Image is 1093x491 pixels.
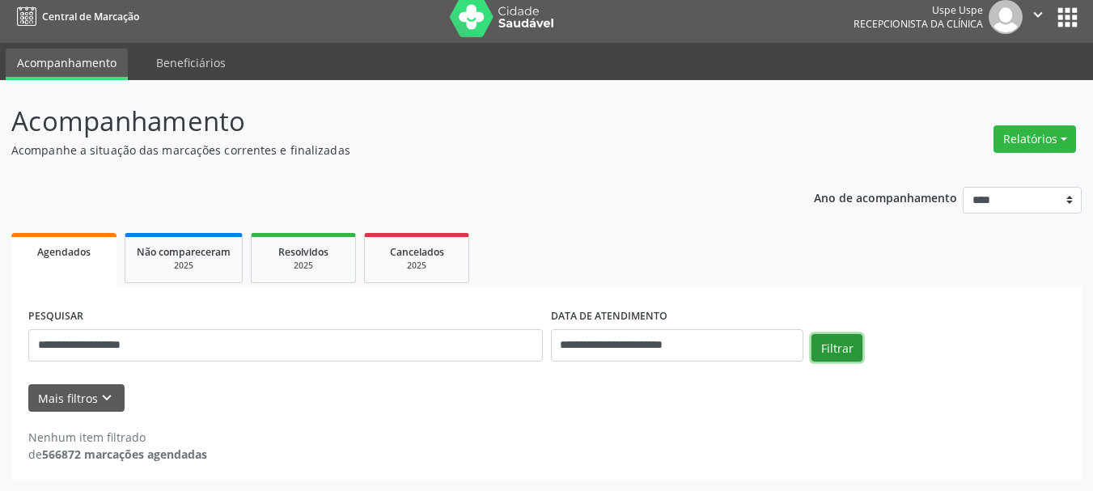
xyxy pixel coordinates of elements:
[28,304,83,329] label: PESQUISAR
[814,187,957,207] p: Ano de acompanhamento
[28,429,207,446] div: Nenhum item filtrado
[854,3,983,17] div: Uspe Uspe
[137,260,231,272] div: 2025
[145,49,237,77] a: Beneficiários
[37,245,91,259] span: Agendados
[993,125,1076,153] button: Relatórios
[42,447,207,462] strong: 566872 marcações agendadas
[376,260,457,272] div: 2025
[1029,6,1047,23] i: 
[11,3,139,30] a: Central de Marcação
[390,245,444,259] span: Cancelados
[42,10,139,23] span: Central de Marcação
[98,389,116,407] i: keyboard_arrow_down
[811,334,862,362] button: Filtrar
[854,17,983,31] span: Recepcionista da clínica
[28,384,125,413] button: Mais filtroskeyboard_arrow_down
[278,245,328,259] span: Resolvidos
[137,245,231,259] span: Não compareceram
[11,142,760,159] p: Acompanhe a situação das marcações correntes e finalizadas
[11,101,760,142] p: Acompanhamento
[263,260,344,272] div: 2025
[28,446,207,463] div: de
[1053,3,1082,32] button: apps
[6,49,128,80] a: Acompanhamento
[551,304,667,329] label: DATA DE ATENDIMENTO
